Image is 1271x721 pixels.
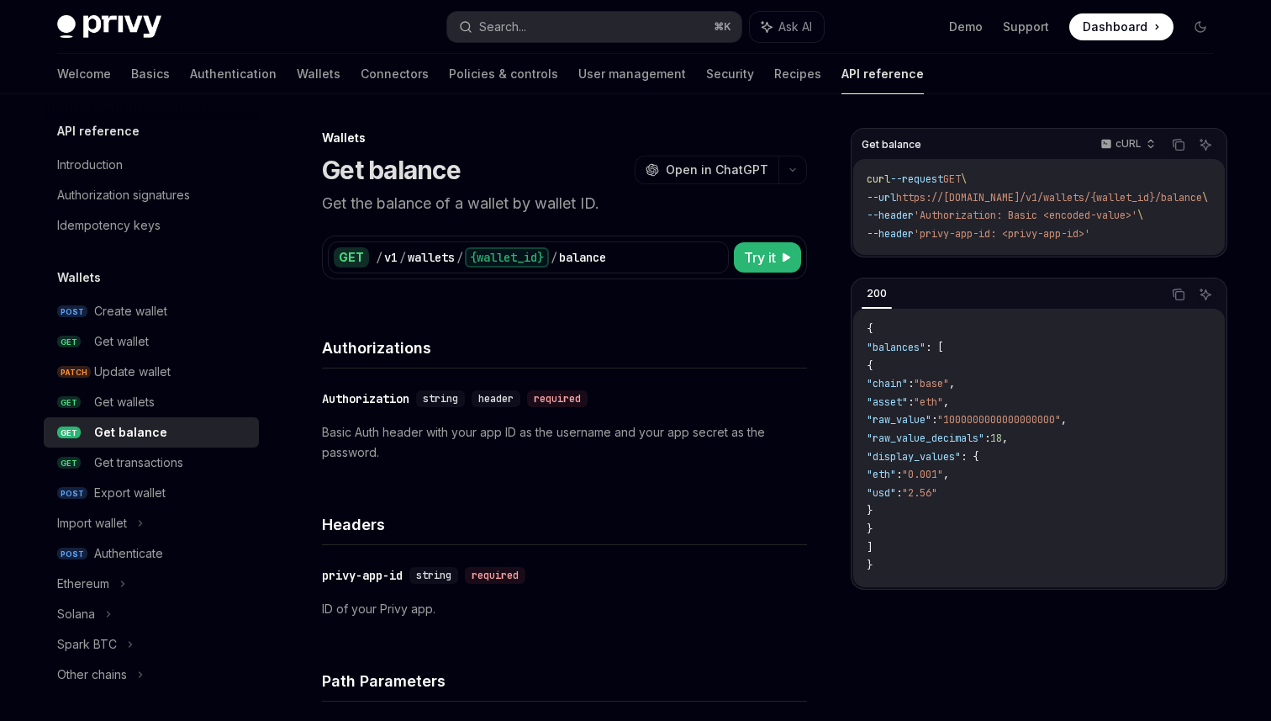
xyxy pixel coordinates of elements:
a: POSTAuthenticate [44,538,259,569]
button: Copy the contents from the code block [1168,134,1189,156]
a: GETGet wallets [44,387,259,417]
a: Dashboard [1069,13,1173,40]
span: 'privy-app-id: <privy-app-id>' [914,227,1090,241]
div: Create wallet [94,301,167,321]
div: / [551,249,557,266]
div: / [399,249,406,266]
a: Basics [131,54,170,94]
div: Get balance [94,422,167,443]
div: wallets [408,249,455,266]
span: POST [57,487,87,500]
div: Search... [479,17,526,37]
a: Introduction [44,150,259,180]
div: Get wallet [94,331,149,352]
a: Recipes [774,54,821,94]
div: Authorization [322,390,409,407]
img: dark logo [57,15,161,39]
a: Idempotency keys [44,210,259,241]
button: Ask AI [1195,134,1216,156]
div: Authenticate [94,543,163,564]
h4: Path Parameters [322,670,807,692]
span: Get balance [862,138,921,151]
button: Copy the contents from the code block [1168,284,1189,305]
span: , [943,395,949,409]
div: Idempotency keys [57,215,161,236]
span: PATCH [57,366,91,379]
span: Dashboard [1083,19,1147,35]
span: "eth" [867,468,896,481]
span: 'Authorization: Basic <encoded-value>' [914,209,1137,222]
span: \ [1202,191,1208,204]
button: Ask AI [1195,284,1216,305]
button: Try it [734,242,801,273]
span: --header [867,227,914,241]
div: Solana [57,604,95,624]
span: : [908,395,914,409]
div: required [527,390,588,407]
span: "usd" [867,486,896,500]
span: "asset" [867,395,908,409]
div: Spark BTC [57,634,117,655]
span: "raw_value_decimals" [867,432,984,445]
span: ⌘ K [714,20,731,34]
span: : [931,413,937,427]
h1: Get balance [322,155,461,185]
span: "chain" [867,377,908,390]
span: "1000000000000000000" [937,413,1061,427]
div: Get transactions [94,453,183,473]
span: "2.56" [902,486,937,500]
div: Wallets [322,130,807,146]
span: --url [867,191,896,204]
span: --header [867,209,914,222]
span: "raw_value" [867,413,931,427]
div: {wallet_id} [465,247,549,268]
a: Authorization signatures [44,180,259,210]
a: Wallets [297,54,340,94]
a: Welcome [57,54,111,94]
span: Open in ChatGPT [666,162,768,178]
span: GET [57,457,81,469]
p: Get the balance of a wallet by wallet ID. [322,192,807,215]
p: ID of your Privy app. [322,599,807,619]
div: Get wallets [94,392,155,412]
div: balance [559,249,606,266]
p: cURL [1115,137,1142,151]
span: https://[DOMAIN_NAME]/v1/wallets/{wallet_id}/balance [896,191,1202,204]
a: API reference [841,54,924,94]
span: } [867,559,873,572]
div: required [465,567,525,584]
span: { [867,322,873,336]
span: POST [57,548,87,560]
button: cURL [1091,130,1163,159]
a: POSTCreate wallet [44,296,259,326]
span: "eth" [914,395,943,409]
a: Demo [949,19,983,35]
div: Update wallet [94,362,171,382]
span: } [867,504,873,517]
span: : [ [926,341,943,354]
button: Search...⌘K [447,12,741,42]
span: "balances" [867,341,926,354]
span: "base" [914,377,949,390]
span: "0.001" [902,468,943,481]
a: GETGet transactions [44,448,259,478]
button: Ask AI [750,12,824,42]
span: curl [867,172,890,186]
div: GET [334,247,369,268]
span: GET [943,172,961,186]
span: "display_values" [867,450,961,464]
button: Open in ChatGPT [635,156,778,184]
span: Ask AI [778,19,812,35]
span: , [943,468,949,481]
span: , [949,377,955,390]
span: \ [961,172,967,186]
span: { [867,359,873,373]
div: / [456,249,463,266]
button: Toggle dark mode [1187,13,1214,40]
a: User management [578,54,686,94]
div: Other chains [57,665,127,685]
span: , [1061,413,1067,427]
span: header [478,392,514,406]
h5: Wallets [57,268,101,288]
span: : [908,377,914,390]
